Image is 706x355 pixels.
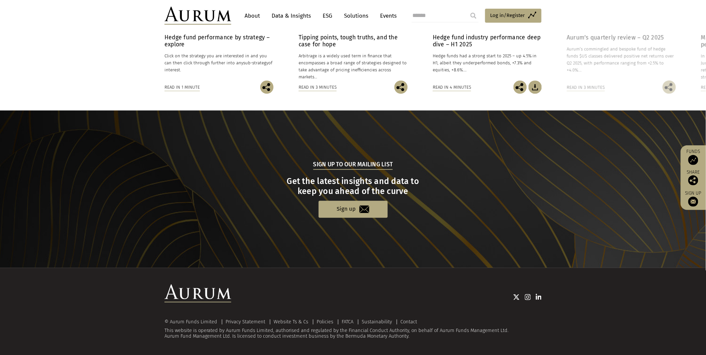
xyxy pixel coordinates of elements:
[433,84,471,91] div: Read in 4 minutes
[433,34,542,48] h4: Hedge fund industry performance deep dive – H1 2025
[663,80,676,94] img: Share this post
[164,319,221,324] div: © Aurum Funds Limited
[164,7,231,25] img: Aurum
[684,190,703,207] a: Sign up
[268,10,314,22] a: Data & Insights
[400,319,417,325] a: Contact
[528,80,542,94] img: Download Article
[313,160,393,170] h5: Sign up to our mailing list
[164,34,274,48] h4: Hedge fund performance by strategy – explore
[688,155,698,165] img: Access Funds
[319,201,388,218] a: Sign up
[317,319,333,325] a: Policies
[688,175,698,185] img: Share this post
[341,10,372,22] a: Solutions
[485,9,542,23] a: Log in/Register
[377,10,397,22] a: Events
[567,45,676,74] p: Aurum’s commingled and bespoke fund of hedge funds $US classes delivered positive net returns ove...
[165,176,541,196] h3: Get the latest insights and data to keep you ahead of the curve
[274,319,308,325] a: Website Ts & Cs
[164,84,200,91] div: Read in 1 minute
[299,34,408,48] h4: Tipping points, tough truths, and the case for hope
[688,197,698,207] img: Sign up to our newsletter
[536,294,542,300] img: Linkedin icon
[299,52,408,81] p: Arbitrage is a widely used term in finance that encompasses a broad range of strategies designed ...
[567,34,676,41] h4: Aurum’s quarterly review – Q2 2025
[490,11,525,19] span: Log in/Register
[164,52,274,73] p: Click on the strategy you are interested in and you can then click through further into any of in...
[260,80,274,94] img: Share this post
[164,319,542,339] div: This website is operated by Aurum Funds Limited, authorised and regulated by the Financial Conduc...
[342,319,353,325] a: FATCA
[684,149,703,165] a: Funds
[567,84,605,91] div: Read in 3 minutes
[241,10,263,22] a: About
[164,284,231,302] img: Aurum Logo
[243,60,268,65] span: sub-strategy
[467,9,480,22] input: Submit
[394,80,408,94] img: Share this post
[299,84,337,91] div: Read in 3 minutes
[433,52,542,73] p: Hedge funds had a strong start to 2025 – up 4.5% in H1, albeit they underperformed bonds, +7.3% a...
[525,294,531,300] img: Instagram icon
[684,170,703,185] div: Share
[319,10,336,22] a: ESG
[226,319,265,325] a: Privacy Statement
[513,80,527,94] img: Share this post
[362,319,392,325] a: Sustainability
[513,294,520,300] img: Twitter icon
